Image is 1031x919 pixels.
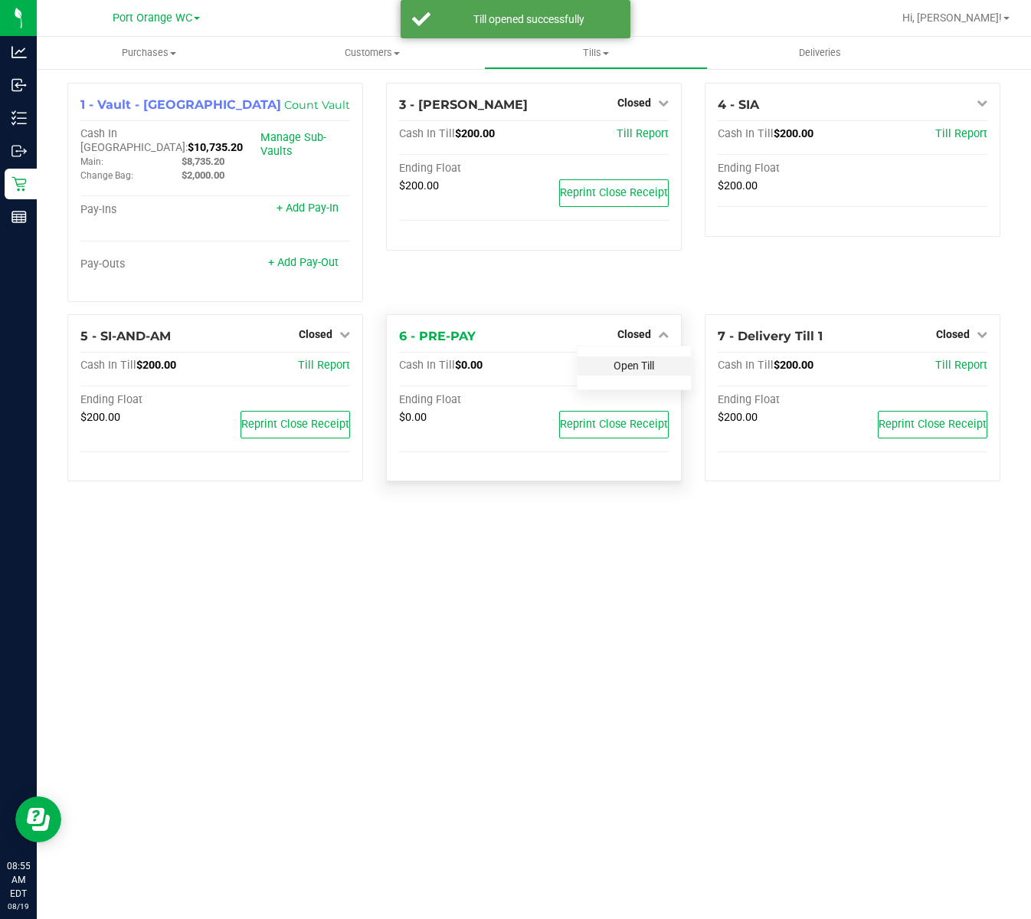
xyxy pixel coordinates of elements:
span: Cash In [GEOGRAPHIC_DATA]: [80,127,188,154]
span: Main: [80,156,103,167]
div: Till opened successfully [439,11,619,27]
span: Closed [936,328,970,340]
a: Deliveries [708,37,931,69]
span: Cash In Till [718,127,774,140]
span: $200.00 [136,359,176,372]
div: Ending Float [80,393,215,407]
span: Hi, [PERSON_NAME]! [902,11,1002,24]
div: Ending Float [718,162,853,176]
div: Ending Float [718,393,853,407]
span: Port Orange WC [113,11,192,25]
span: $200.00 [774,127,813,140]
div: Ending Float [399,393,534,407]
inline-svg: Retail [11,176,27,192]
a: Purchases [37,37,260,69]
span: Reprint Close Receipt [241,418,349,431]
span: $200.00 [718,411,758,424]
a: Tills [484,37,708,69]
span: $10,735.20 [188,141,243,154]
span: Purchases [37,46,260,60]
p: 08/19 [7,901,30,912]
span: Reprint Close Receipt [879,418,987,431]
button: Reprint Close Receipt [241,411,350,438]
span: Cash In Till [718,359,774,372]
span: $200.00 [399,179,439,192]
div: Pay-Outs [80,258,215,271]
inline-svg: Outbound [11,143,27,159]
span: Closed [299,328,332,340]
a: Till Report [617,127,669,140]
inline-svg: Inventory [11,110,27,126]
span: $0.00 [455,359,483,372]
a: Manage Sub-Vaults [260,131,326,158]
a: Till Report [935,127,987,140]
span: $200.00 [774,359,813,372]
span: Cash In Till [399,359,455,372]
a: Open Till [614,359,654,372]
span: Cash In Till [399,127,455,140]
a: Till Report [298,359,350,372]
a: Till Report [935,359,987,372]
span: Deliveries [778,46,862,60]
span: $2,000.00 [182,169,224,181]
span: 1 - Vault - [GEOGRAPHIC_DATA] [80,97,281,112]
a: + Add Pay-In [277,202,339,215]
button: Reprint Close Receipt [559,179,669,207]
div: Pay-Ins [80,203,215,217]
a: + Add Pay-Out [268,256,339,269]
inline-svg: Analytics [11,44,27,60]
inline-svg: Reports [11,209,27,225]
span: $200.00 [80,411,120,424]
button: Reprint Close Receipt [559,411,669,438]
span: Closed [617,97,651,109]
span: $0.00 [399,411,427,424]
div: Ending Float [399,162,534,176]
span: 7 - Delivery Till 1 [718,329,823,343]
span: $200.00 [455,127,495,140]
span: $8,735.20 [182,156,224,167]
span: Reprint Close Receipt [560,186,668,199]
span: 5 - SI-AND-AM [80,329,171,343]
span: Customers [261,46,483,60]
span: 6 - PRE-PAY [399,329,476,343]
iframe: Resource center [15,796,61,842]
inline-svg: Inbound [11,77,27,93]
span: Change Bag: [80,170,133,181]
span: 4 - SIA [718,97,759,112]
span: 3 - [PERSON_NAME] [399,97,528,112]
button: Reprint Close Receipt [878,411,987,438]
p: 08:55 AM EDT [7,859,30,901]
a: Count Vault [284,98,350,112]
span: $200.00 [718,179,758,192]
span: Cash In Till [80,359,136,372]
span: Tills [485,46,707,60]
span: Closed [617,328,651,340]
span: Reprint Close Receipt [560,418,668,431]
a: Customers [260,37,484,69]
